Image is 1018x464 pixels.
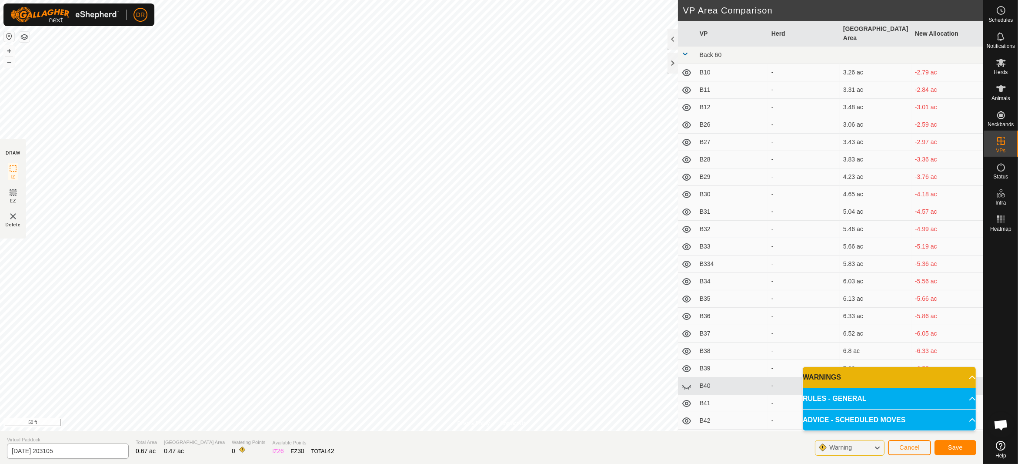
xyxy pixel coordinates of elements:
[911,116,983,134] td: -2.59 ac
[696,325,768,343] td: B37
[888,440,931,455] button: Cancel
[988,17,1013,23] span: Schedules
[11,174,16,180] span: IZ
[771,312,836,321] div: -
[911,290,983,308] td: -5.66 ac
[803,372,841,383] span: WARNINGS
[696,395,768,412] td: B41
[991,96,1010,101] span: Animals
[696,273,768,290] td: B34
[911,21,983,47] th: New Allocation
[840,81,911,99] td: 3.31 ac
[994,70,1008,75] span: Herds
[840,116,911,134] td: 3.06 ac
[899,444,920,451] span: Cancel
[911,256,983,273] td: -5.36 ac
[771,68,836,77] div: -
[10,198,17,204] span: EZ
[803,388,976,409] p-accordion-header: RULES - GENERAL
[803,415,905,425] span: ADVICE - SCHEDULED MOVES
[803,393,867,404] span: RULES - GENERAL
[995,453,1006,458] span: Help
[696,99,768,116] td: B12
[803,367,976,388] p-accordion-header: WARNINGS
[10,7,119,23] img: Gallagher Logo
[696,116,768,134] td: B26
[771,207,836,216] div: -
[911,221,983,238] td: -4.99 ac
[696,430,768,447] td: B43
[840,325,911,343] td: 6.52 ac
[911,168,983,186] td: -3.76 ac
[911,203,983,221] td: -4.57 ac
[996,148,1005,153] span: VPs
[840,186,911,203] td: 4.65 ac
[840,203,911,221] td: 5.04 ac
[771,416,836,425] div: -
[911,81,983,99] td: -2.84 ac
[696,238,768,256] td: B33
[840,256,911,273] td: 5.83 ac
[696,360,768,377] td: B39
[911,99,983,116] td: -3.01 ac
[4,46,14,56] button: +
[696,21,768,47] th: VP
[948,444,963,451] span: Save
[696,168,768,186] td: B29
[291,447,304,456] div: EZ
[311,447,334,456] div: TOTAL
[911,360,983,377] td: -6.55 ac
[990,226,1011,232] span: Heatmap
[696,151,768,168] td: B28
[232,439,265,446] span: Watering Points
[696,81,768,99] td: B11
[771,294,836,303] div: -
[803,410,976,430] p-accordion-header: ADVICE - SCHEDULED MOVES
[19,32,30,42] button: Map Layers
[771,190,836,199] div: -
[988,122,1014,127] span: Neckbands
[4,31,14,42] button: Reset Map
[771,172,836,182] div: -
[771,346,836,356] div: -
[771,225,836,234] div: -
[995,200,1006,205] span: Infra
[840,64,911,81] td: 3.26 ac
[840,134,911,151] td: 3.43 ac
[771,242,836,251] div: -
[840,168,911,186] td: 4.23 ac
[768,21,840,47] th: Herd
[700,51,722,58] span: Back 60
[911,134,983,151] td: -2.97 ac
[911,186,983,203] td: -4.18 ac
[829,444,852,451] span: Warning
[136,447,156,454] span: 0.67 ac
[840,151,911,168] td: 3.83 ac
[987,44,1015,49] span: Notifications
[6,222,21,228] span: Delete
[696,203,768,221] td: B31
[696,412,768,430] td: B42
[993,174,1008,179] span: Status
[696,377,768,395] td: B40
[771,259,836,269] div: -
[840,238,911,256] td: 5.66 ac
[840,308,911,325] td: 6.33 ac
[840,290,911,308] td: 6.13 ac
[164,447,184,454] span: 0.47 ac
[297,447,304,454] span: 30
[457,420,490,427] a: Privacy Policy
[7,436,129,444] span: Virtual Paddock
[771,138,836,147] div: -
[696,308,768,325] td: B36
[500,420,526,427] a: Contact Us
[984,437,1018,462] a: Help
[136,10,145,20] span: DR
[327,447,334,454] span: 42
[840,343,911,360] td: 6.8 ac
[840,221,911,238] td: 5.46 ac
[771,277,836,286] div: -
[911,151,983,168] td: -3.36 ac
[696,64,768,81] td: B10
[272,439,334,447] span: Available Points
